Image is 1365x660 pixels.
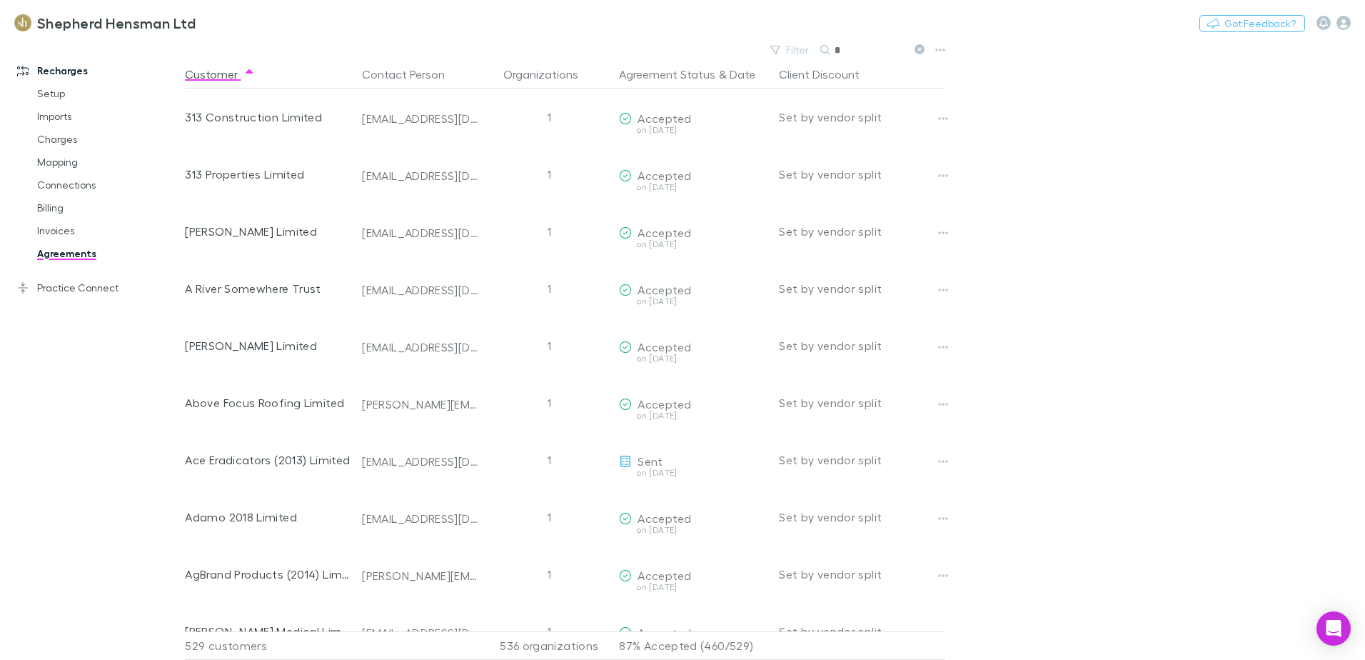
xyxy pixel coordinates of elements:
[23,82,193,105] a: Setup
[185,431,351,489] div: Ace Eradicators (2013) Limited
[485,317,613,374] div: 1
[619,297,767,306] div: on [DATE]
[23,242,193,265] a: Agreements
[485,603,613,660] div: 1
[362,569,479,583] div: [PERSON_NAME][EMAIL_ADDRESS][DOMAIN_NAME]
[779,260,945,317] div: Set by vendor split
[23,196,193,219] a: Billing
[619,60,715,89] button: Agreement Status
[362,340,479,354] div: [EMAIL_ADDRESS][DOMAIN_NAME]
[23,151,193,174] a: Mapping
[503,60,595,89] button: Organizations
[362,511,479,526] div: [EMAIL_ADDRESS][DOMAIN_NAME]
[638,340,691,354] span: Accepted
[185,603,351,660] div: [PERSON_NAME] Medical Limited
[185,89,351,146] div: 313 Construction Limited
[485,374,613,431] div: 1
[362,397,479,411] div: [PERSON_NAME][EMAIL_ADDRESS][DOMAIN_NAME]
[185,60,255,89] button: Customer
[485,546,613,603] div: 1
[362,111,479,126] div: [EMAIL_ADDRESS][DOMAIN_NAME]
[779,431,945,489] div: Set by vendor split
[638,397,691,411] span: Accepted
[779,203,945,260] div: Set by vendor split
[485,431,613,489] div: 1
[638,511,691,525] span: Accepted
[362,283,479,297] div: [EMAIL_ADDRESS][DOMAIN_NAME]
[485,89,613,146] div: 1
[619,354,767,363] div: on [DATE]
[763,41,817,59] button: Filter
[362,626,479,640] div: [EMAIL_ADDRESS][DOMAIN_NAME]
[638,226,691,239] span: Accepted
[14,14,31,31] img: Shepherd Hensman Ltd's Logo
[779,146,945,203] div: Set by vendor split
[619,469,767,477] div: on [DATE]
[485,260,613,317] div: 1
[185,631,356,660] div: 529 customers
[730,60,755,89] button: Date
[619,632,767,659] p: 87% Accepted (460/529)
[619,526,767,534] div: on [DATE]
[185,203,351,260] div: [PERSON_NAME] Limited
[362,169,479,183] div: [EMAIL_ADDRESS][DOMAIN_NAME]
[638,111,691,125] span: Accepted
[638,626,691,639] span: Accepted
[619,126,767,134] div: on [DATE]
[185,146,351,203] div: 313 Properties Limited
[638,454,663,468] span: Sent
[485,631,613,660] div: 536 organizations
[6,6,204,40] a: Shepherd Hensman Ltd
[619,183,767,191] div: on [DATE]
[23,219,193,242] a: Invoices
[485,203,613,260] div: 1
[23,128,193,151] a: Charges
[619,60,767,89] div: &
[779,374,945,431] div: Set by vendor split
[779,60,877,89] button: Client Discount
[362,454,479,469] div: [EMAIL_ADDRESS][DOMAIN_NAME]
[185,374,351,431] div: Above Focus Roofing Limited
[185,489,351,546] div: Adamo 2018 Limited
[779,489,945,546] div: Set by vendor split
[23,174,193,196] a: Connections
[638,569,691,582] span: Accepted
[485,146,613,203] div: 1
[362,226,479,240] div: [EMAIL_ADDRESS][DOMAIN_NAME]
[619,411,767,420] div: on [DATE]
[779,317,945,374] div: Set by vendor split
[638,283,691,296] span: Accepted
[3,59,193,82] a: Recharges
[185,260,351,317] div: A River Somewhere Trust
[23,105,193,128] a: Imports
[185,546,351,603] div: AgBrand Products (2014) Limited
[362,60,462,89] button: Contact Person
[1199,15,1305,32] button: Got Feedback?
[619,240,767,249] div: on [DATE]
[779,89,945,146] div: Set by vendor split
[1316,611,1351,646] div: Open Intercom Messenger
[638,169,691,182] span: Accepted
[37,14,196,31] h3: Shepherd Hensman Ltd
[3,276,193,299] a: Practice Connect
[185,317,351,374] div: [PERSON_NAME] Limited
[619,583,767,591] div: on [DATE]
[779,603,945,660] div: Set by vendor split
[779,546,945,603] div: Set by vendor split
[485,489,613,546] div: 1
